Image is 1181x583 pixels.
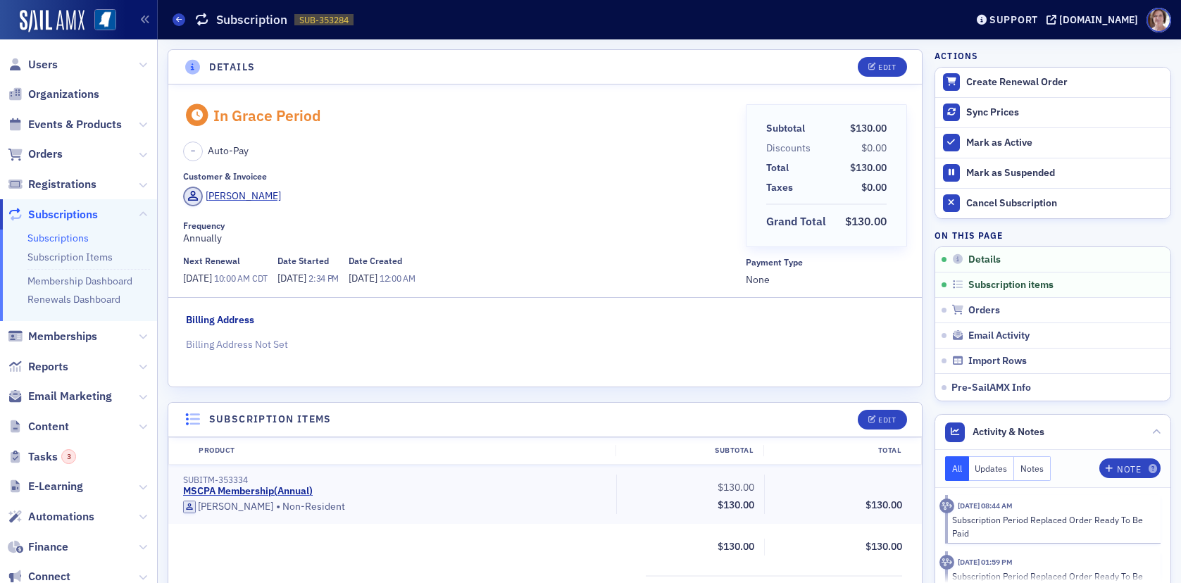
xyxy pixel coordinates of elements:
[28,539,68,555] span: Finance
[186,313,254,327] div: Billing Address
[935,229,1171,242] h4: On this page
[183,272,214,284] span: [DATE]
[746,257,803,268] div: Payment Type
[935,188,1170,218] button: Cancel Subscription
[766,141,811,156] div: Discounts
[213,106,321,125] div: In Grace Period
[989,13,1038,26] div: Support
[28,449,76,465] span: Tasks
[85,9,116,33] a: View Homepage
[28,329,97,344] span: Memberships
[28,177,96,192] span: Registrations
[349,272,380,284] span: [DATE]
[766,121,805,136] div: Subtotal
[28,146,63,162] span: Orders
[945,456,969,481] button: All
[28,359,68,375] span: Reports
[8,117,122,132] a: Events & Products
[206,189,281,203] div: [PERSON_NAME]
[277,272,308,284] span: [DATE]
[766,213,831,230] span: Grand Total
[277,256,329,266] div: Date Started
[61,449,76,464] div: 3
[8,177,96,192] a: Registrations
[616,445,763,456] div: Subtotal
[935,49,978,62] h4: Actions
[183,171,267,182] div: Customer & Invoicee
[958,501,1013,510] time: 9/30/2025 08:44 AM
[380,272,415,284] span: 12:00 AM
[8,389,112,404] a: Email Marketing
[27,293,120,306] a: Renewals Dashboard
[858,57,906,77] button: Edit
[935,127,1170,158] button: Mark as Active
[8,57,58,73] a: Users
[28,419,69,434] span: Content
[8,87,99,102] a: Organizations
[935,97,1170,127] button: Sync Prices
[861,181,887,194] span: $0.00
[208,144,249,158] span: Auto-Pay
[718,481,754,494] span: $130.00
[8,207,98,222] a: Subscriptions
[968,355,1027,368] span: Import Rows
[766,180,793,195] div: Taxes
[766,161,794,175] span: Total
[28,117,122,132] span: Events & Products
[1059,13,1138,26] div: [DOMAIN_NAME]
[968,304,1000,317] span: Orders
[8,419,69,434] a: Content
[958,557,1013,567] time: 9/29/2025 01:59 PM
[183,475,606,485] div: SUBITM-353334
[28,57,58,73] span: Users
[183,501,273,513] a: [PERSON_NAME]
[966,137,1163,149] div: Mark as Active
[198,501,273,513] div: [PERSON_NAME]
[1099,458,1161,478] button: Note
[8,359,68,375] a: Reports
[861,142,887,154] span: $0.00
[866,499,902,511] span: $130.00
[766,180,798,195] span: Taxes
[878,416,896,424] div: Edit
[973,425,1044,439] span: Activity & Notes
[935,158,1170,188] button: Mark as Suspended
[952,513,1151,539] div: Subscription Period Replaced Order Ready To Be Paid
[845,214,887,228] span: $130.00
[250,272,268,284] span: CDT
[1146,8,1171,32] span: Profile
[209,412,332,427] h4: Subscription items
[28,389,112,404] span: Email Marketing
[209,60,256,75] h4: Details
[935,68,1170,97] button: Create Renewal Order
[183,220,225,231] div: Frequency
[8,509,94,525] a: Automations
[866,540,902,553] span: $130.00
[183,256,240,266] div: Next Renewal
[28,207,98,222] span: Subscriptions
[28,87,99,102] span: Organizations
[718,540,754,553] span: $130.00
[27,232,89,244] a: Subscriptions
[766,213,826,230] div: Grand Total
[763,445,911,456] div: Total
[27,275,132,287] a: Membership Dashboard
[766,161,789,175] div: Total
[308,272,339,284] span: 2:34 PM
[27,251,113,263] a: Subscription Items
[746,272,907,287] span: None
[183,485,313,498] a: MSCPA Membership(Annual)
[191,146,195,157] span: –
[183,187,281,206] a: [PERSON_NAME]
[8,479,83,494] a: E-Learning
[858,410,906,430] button: Edit
[8,449,76,465] a: Tasks3
[94,9,116,31] img: SailAMX
[850,122,887,134] span: $130.00
[214,272,250,284] span: 10:00 AM
[20,10,85,32] img: SailAMX
[968,279,1054,291] span: Subscription items
[766,121,810,136] span: Subtotal
[968,253,1001,266] span: Details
